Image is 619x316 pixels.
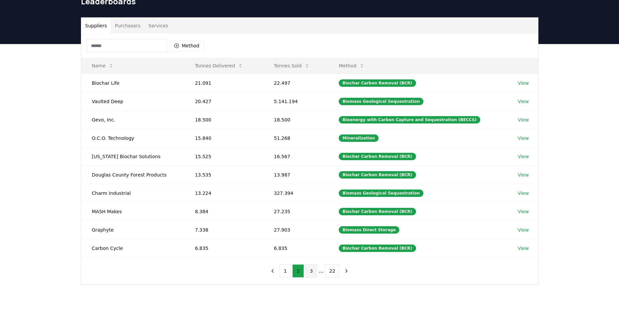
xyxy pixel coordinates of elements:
[184,147,263,166] td: 15.525
[339,245,416,252] div: Biochar Carbon Removal (BCR)
[339,134,379,142] div: Mineralization
[325,264,340,278] button: 22
[518,190,529,197] a: View
[263,74,328,92] td: 22.497
[339,79,416,87] div: Biochar Carbon Removal (BCR)
[263,129,328,147] td: 51.268
[81,110,184,129] td: Gevo, Inc.
[81,166,184,184] td: Douglas County Forest Products
[263,239,328,257] td: 6.835
[269,59,315,72] button: Tonnes Sold
[87,59,119,72] button: Name
[184,184,263,202] td: 13.224
[292,264,304,278] button: 2
[263,110,328,129] td: 18.500
[111,18,144,34] button: Purchasers
[81,74,184,92] td: Biochar Life
[184,166,263,184] td: 13.535
[339,153,416,160] div: Biochar Carbon Removal (BCR)
[518,172,529,178] a: View
[170,40,204,51] button: Method
[518,208,529,215] a: View
[263,166,328,184] td: 13.987
[333,59,370,72] button: Method
[81,184,184,202] td: Charm Industrial
[190,59,248,72] button: Tonnes Delivered
[339,190,423,197] div: Biomass Geological Sequestration
[263,202,328,221] td: 27.235
[339,98,423,105] div: Biomass Geological Sequestration
[263,92,328,110] td: 5.141.194
[341,264,352,278] button: next page
[339,116,480,123] div: Bioenergy with Carbon Capture and Sequestration (BECCS)
[280,264,291,278] button: 1
[81,92,184,110] td: Vaulted Deep
[339,171,416,179] div: Biochar Carbon Removal (BCR)
[184,239,263,257] td: 6.835
[81,202,184,221] td: MASH Makes
[518,98,529,105] a: View
[267,264,278,278] button: previous page
[81,18,111,34] button: Suppliers
[339,226,399,234] div: Biomass Direct Storage
[184,74,263,92] td: 21.091
[263,184,328,202] td: 327.394
[81,239,184,257] td: Carbon Cycle
[518,135,529,141] a: View
[184,92,263,110] td: 20.427
[81,221,184,239] td: Graphyte
[81,147,184,166] td: [US_STATE] Biochar Solutions
[339,208,416,215] div: Biochar Carbon Removal (BCR)
[318,267,323,275] li: ...
[518,116,529,123] a: View
[518,227,529,233] a: View
[305,264,317,278] button: 3
[263,147,328,166] td: 16.567
[263,221,328,239] td: 27.903
[184,221,263,239] td: 7.338
[518,153,529,160] a: View
[81,129,184,147] td: O.C.O. Technology
[184,202,263,221] td: 8.384
[518,245,529,252] a: View
[144,18,172,34] button: Services
[184,110,263,129] td: 18.500
[518,80,529,86] a: View
[184,129,263,147] td: 15.840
